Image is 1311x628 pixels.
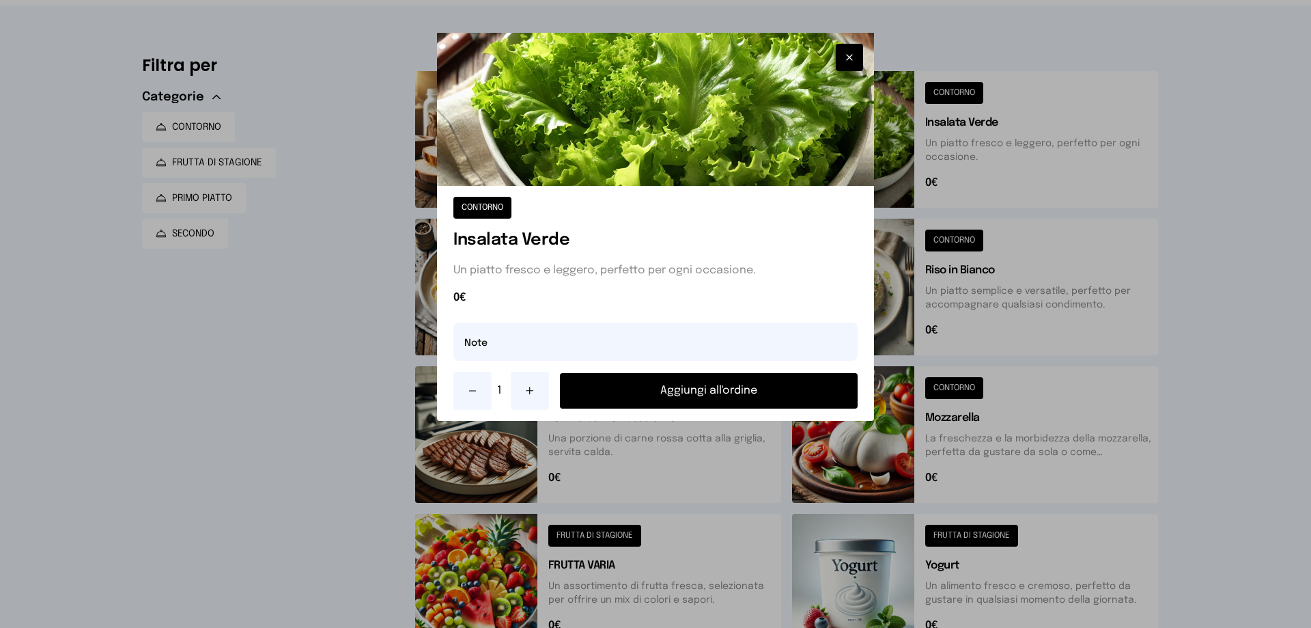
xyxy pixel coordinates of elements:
span: 0€ [453,290,858,306]
button: Aggiungi all'ordine [560,373,858,409]
h1: Insalata Verde [453,230,858,251]
button: CONTORNO [453,197,511,219]
p: Un piatto fresco e leggero, perfetto per ogni occasione. [453,262,858,279]
img: Insalata Verde [437,33,874,186]
span: 1 [497,383,505,399]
